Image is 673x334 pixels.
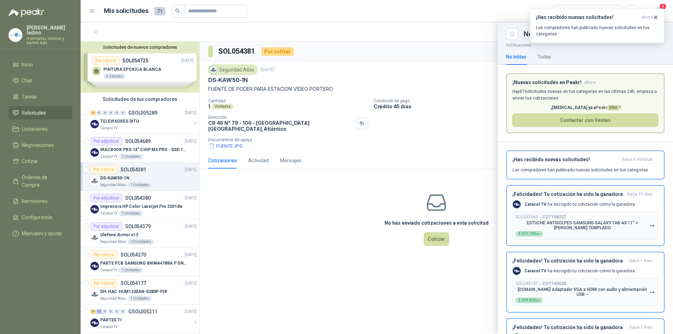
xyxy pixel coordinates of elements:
[8,227,72,240] a: Manuales y ayuda
[22,61,33,68] span: Inicio
[627,191,653,197] span: hace 19 días
[630,258,653,264] span: hace 1 mes
[516,231,543,237] div: $
[22,157,38,165] span: Cotizar
[8,195,72,208] a: Remisiones
[9,28,22,42] img: Company Logo
[512,80,582,86] h3: ¡Nuevas solicitudes en Peakr!
[642,14,653,20] span: ahora
[512,88,658,102] p: Hay 67 solicitudes nuevas en tus categorías en las ultimas 24h, empieza a enviar tus cotizaciones
[512,191,625,197] h3: ¡Felicidades! Tu cotización ha sido la ganadora
[175,8,180,13] span: search
[536,25,659,37] p: Los compradores han publicado nuevas solicitudes en tus categorías.
[524,30,665,38] div: Notificaciones
[516,220,649,230] p: ESTUCHE ANTIGOLPES SAMSUNG GALAXY TAB A9 11" + [PERSON_NAME] TEMPLADO
[522,299,540,302] span: 499.800
[27,25,72,35] p: [PERSON_NAME] ladino
[22,173,66,189] span: Órdenes de Compra
[506,150,665,179] button: ¡Has recibido nuevas solicitudes!hace 9 minutos Los compradores han publicado nuevas solicitudes ...
[516,287,649,297] p: [DOMAIN_NAME] Adaptador VGA a HDMI con audio y alimentación USB –
[524,268,546,273] b: Caracol TV
[154,7,165,15] span: 71
[607,105,619,110] span: PRO
[22,141,54,149] span: Negociaciones
[8,155,72,168] a: Cotizar
[8,90,72,103] a: Tareas
[498,40,673,49] p: Notificaciones
[8,211,72,224] a: Configuración
[512,157,619,163] h3: ¡Has recibido nuevas solicitudes!
[27,36,72,45] p: memorias micros y partes sas
[22,109,46,117] span: Solicitudes
[516,298,543,303] div: $
[512,258,627,264] h3: ¡Felicidades! Tu cotización ha sido la ganadora
[522,232,540,236] span: 273.700
[8,138,72,152] a: Negociaciones
[22,77,32,84] span: Chat
[542,281,566,286] b: COT160028
[104,6,149,16] h1: Mis solicitudes
[537,53,551,61] div: Todas
[512,167,649,173] p: Los compradores han publicado nuevas solicitudes en tus categorías.
[22,230,62,237] span: Manuales y ayuda
[652,5,665,18] button: 4
[512,211,658,240] button: SOL052069→COT168227ESTUCHE ANTIGOLPES SAMSUNG GALAXY TAB A9 11" + [PERSON_NAME] TEMPLADO$273.700,00
[659,3,667,10] span: 4
[512,325,627,330] h3: ¡Felicidades! Tu cotización ha sido la ganadora
[536,299,540,302] span: ,00
[622,157,653,163] span: hace 9 minutos
[22,93,37,101] span: Tareas
[596,105,619,110] span: Peakr
[630,325,653,330] span: hace 1 mes
[557,7,571,15] div: Todas
[524,202,546,207] b: Caracol TV
[8,122,72,136] a: Licitaciones
[516,214,566,220] p: SOL052069 →
[530,8,665,43] button: ¡Has recibido nuevas solicitudes!ahora Los compradores han publicado nuevas solicitudes en tus ca...
[536,232,540,236] span: ,00
[584,80,596,86] span: ahora
[512,114,658,127] button: Contactar con Ventas
[8,74,72,87] a: Chat
[8,171,72,192] a: Órdenes de Compra
[22,197,48,205] span: Remisiones
[512,278,658,306] button: SOL049187→COT160028[DOMAIN_NAME] Adaptador VGA a HDMI con audio y alimentación USB –$499.800,00
[8,8,44,17] img: Logo peakr
[8,58,72,71] a: Inicio
[506,53,526,61] div: No leídas
[512,104,658,111] p: ¡[MEDICAL_DATA] ya a !
[542,214,566,219] b: COT168227
[513,267,521,275] img: Company Logo
[506,185,665,246] button: ¡Felicidades! Tu cotización ha sido la ganadorahace 19 días Company LogoCaracol TV ha escogido tu...
[524,202,635,207] p: ha escogido tu cotización como la ganadora
[536,14,639,20] h3: ¡Has recibido nuevas solicitudes!
[516,281,566,286] p: SOL049187 →
[506,252,665,313] button: ¡Felicidades! Tu cotización ha sido la ganadorahace 1 mes Company LogoCaracol TV ha escogido tu c...
[22,125,48,133] span: Licitaciones
[22,213,53,221] span: Configuración
[8,106,72,120] a: Solicitudes
[506,28,518,40] button: Close
[524,268,635,274] p: ha escogido tu cotización como la ganadora
[513,200,521,208] img: Company Logo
